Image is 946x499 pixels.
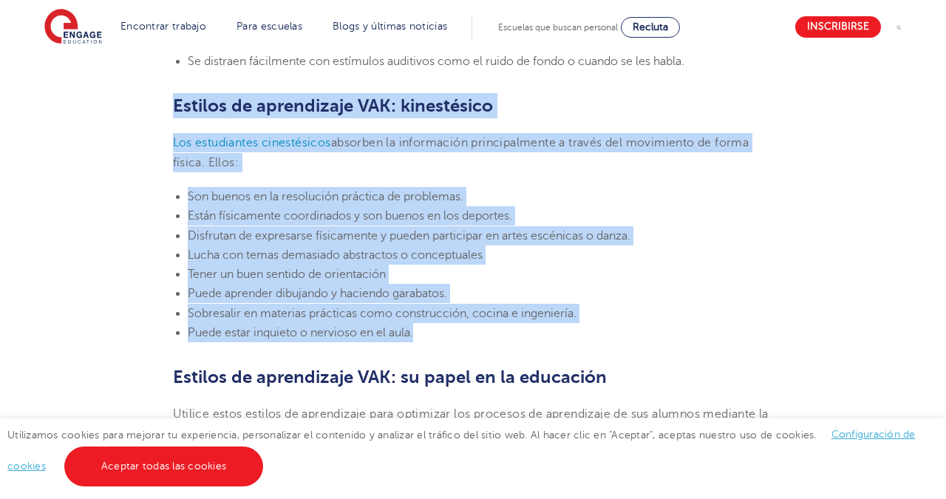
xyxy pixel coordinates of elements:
a: Inscribirse [795,16,881,38]
font: Son buenos en la resolución práctica de problemas. [188,190,463,203]
a: Recluta [621,17,680,38]
a: Aceptar todas las cookies [64,447,263,486]
font: Tener un buen sentido de orientación [188,268,386,281]
font: Utilice estos estilos de aprendizaje para optimizar los procesos de aprendizaje de sus alumnos me... [173,407,769,460]
font: Estilos de aprendizaje VAK: su papel en la educación [173,367,607,387]
font: Sobresalir en materias prácticas como construcción, cocina e ingeniería. [188,307,576,320]
a: Blogs y últimas noticias [333,21,447,32]
font: Disfrutan de expresarse físicamente y pueden participar en artes escénicas o danza. [188,229,630,242]
font: Están físicamente coordinados y son buenos en los deportes. [188,209,512,223]
font: Utilizamos cookies para mejorar tu experiencia, personalizar el contenido y analizar el tráfico d... [7,430,817,441]
font: Puede estar inquieto o nervioso en el aula. [188,326,413,339]
font: Escuelas que buscan personal [498,22,618,33]
font: Se distraen fácilmente con estímulos auditivos como el ruido de fondo o cuando se les habla. [188,55,684,68]
a: Los estudiantes cinestésicos [173,136,331,149]
img: Educación comprometida [44,9,102,46]
a: Encontrar trabajo [120,21,206,32]
font: Estilos de aprendizaje VAK: kinestésico [173,95,493,116]
font: Recluta [633,21,668,33]
font: Puede aprender dibujando y haciendo garabatos. [188,287,447,300]
a: Para escuelas [236,21,302,32]
font: Inscribirse [807,21,869,33]
font: Lucha con temas demasiado abstractos o conceptuales [188,248,483,262]
font: Aceptar todas las cookies [101,461,226,472]
font: absorben la información principalmente a través del movimiento de forma física. Ellos: [173,136,749,169]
